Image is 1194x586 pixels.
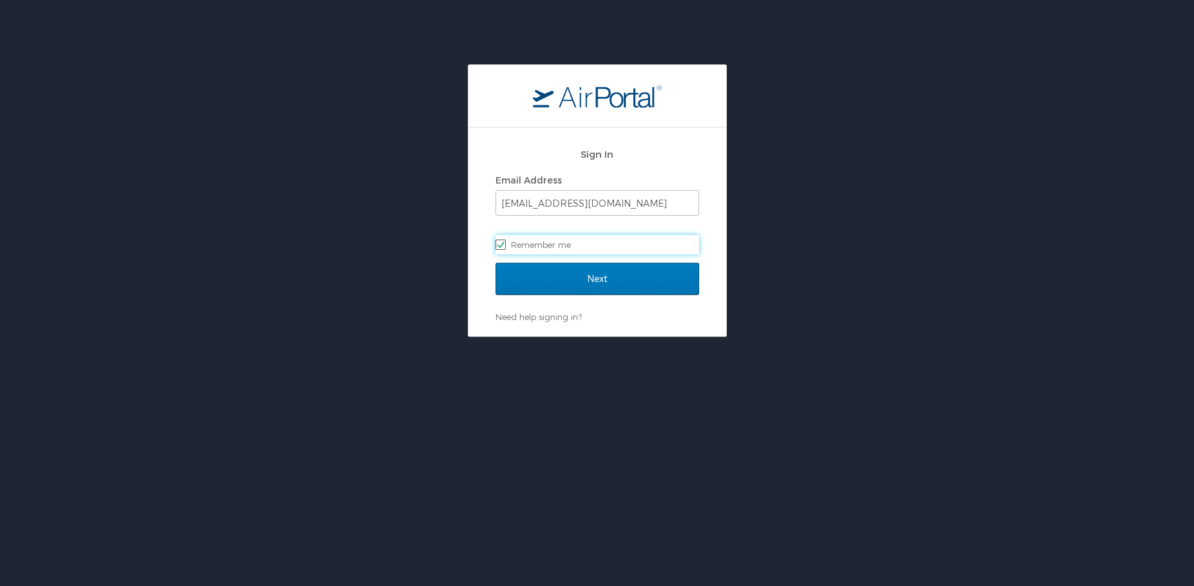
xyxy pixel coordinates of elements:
a: Need help signing in? [496,312,582,322]
input: Next [496,263,699,295]
h2: Sign In [496,147,699,162]
label: Email Address [496,175,562,185]
img: logo [533,84,662,108]
label: Remember me [496,235,699,254]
